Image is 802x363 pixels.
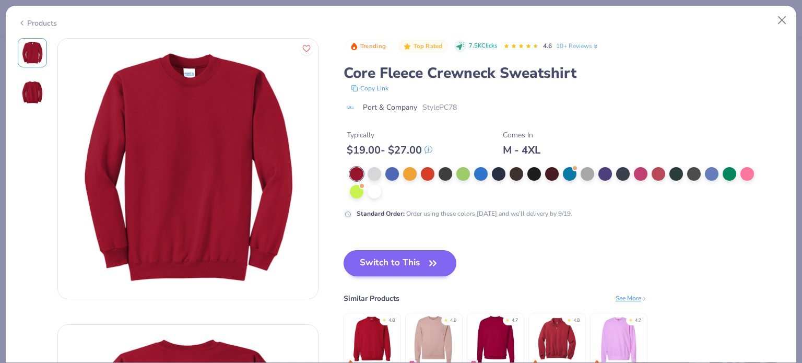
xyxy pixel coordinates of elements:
[616,294,647,303] div: See More
[772,10,792,30] button: Close
[344,103,358,112] img: brand logo
[20,80,45,105] img: Back
[556,41,599,51] a: 10+ Reviews
[403,42,411,51] img: Top Rated sort
[345,40,392,53] button: Badge Button
[348,83,392,93] button: copy to clipboard
[388,317,395,324] div: 4.8
[350,42,358,51] img: Trending sort
[567,317,571,321] div: ★
[469,42,497,51] span: 7.5K Clicks
[444,317,448,321] div: ★
[357,209,572,218] div: Order using these colors [DATE] and we’ll delivery by 9/19.
[20,40,45,65] img: Front
[503,144,540,157] div: M - 4XL
[58,39,318,299] img: Front
[344,293,399,304] div: Similar Products
[450,317,456,324] div: 4.9
[505,317,510,321] div: ★
[344,250,457,276] button: Switch to This
[635,317,641,324] div: 4.7
[503,130,540,140] div: Comes In
[357,209,405,218] strong: Standard Order :
[398,40,448,53] button: Badge Button
[422,102,457,113] span: Style PC78
[300,42,313,55] button: Like
[414,43,443,49] span: Top Rated
[347,130,432,140] div: Typically
[382,317,386,321] div: ★
[344,63,785,83] div: Core Fleece Crewneck Sweatshirt
[347,144,432,157] div: $ 19.00 - $ 27.00
[18,18,57,29] div: Products
[360,43,386,49] span: Trending
[543,42,552,50] span: 4.6
[629,317,633,321] div: ★
[512,317,518,324] div: 4.7
[503,38,539,55] div: 4.6 Stars
[363,102,417,113] span: Port & Company
[573,317,580,324] div: 4.8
